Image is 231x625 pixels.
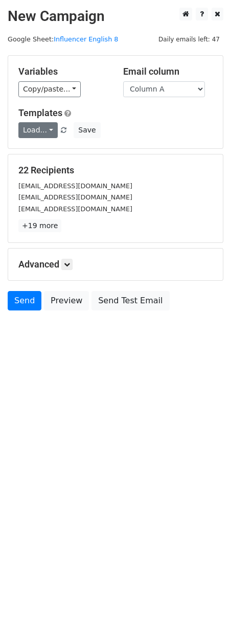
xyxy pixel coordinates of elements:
[8,35,118,43] small: Google Sheet:
[180,576,231,625] div: Chatt-widget
[8,291,41,310] a: Send
[74,122,100,138] button: Save
[18,182,132,190] small: [EMAIL_ADDRESS][DOMAIN_NAME]
[155,34,223,45] span: Daily emails left: 47
[8,8,223,25] h2: New Campaign
[18,81,81,97] a: Copy/paste...
[18,122,58,138] a: Load...
[18,165,213,176] h5: 22 Recipients
[155,35,223,43] a: Daily emails left: 47
[91,291,169,310] a: Send Test Email
[18,205,132,213] small: [EMAIL_ADDRESS][DOMAIN_NAME]
[123,66,213,77] h5: Email column
[18,107,62,118] a: Templates
[18,66,108,77] h5: Variables
[180,576,231,625] iframe: Chat Widget
[18,193,132,201] small: [EMAIL_ADDRESS][DOMAIN_NAME]
[18,259,213,270] h5: Advanced
[44,291,89,310] a: Preview
[18,219,61,232] a: +19 more
[54,35,118,43] a: Influencer English 8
